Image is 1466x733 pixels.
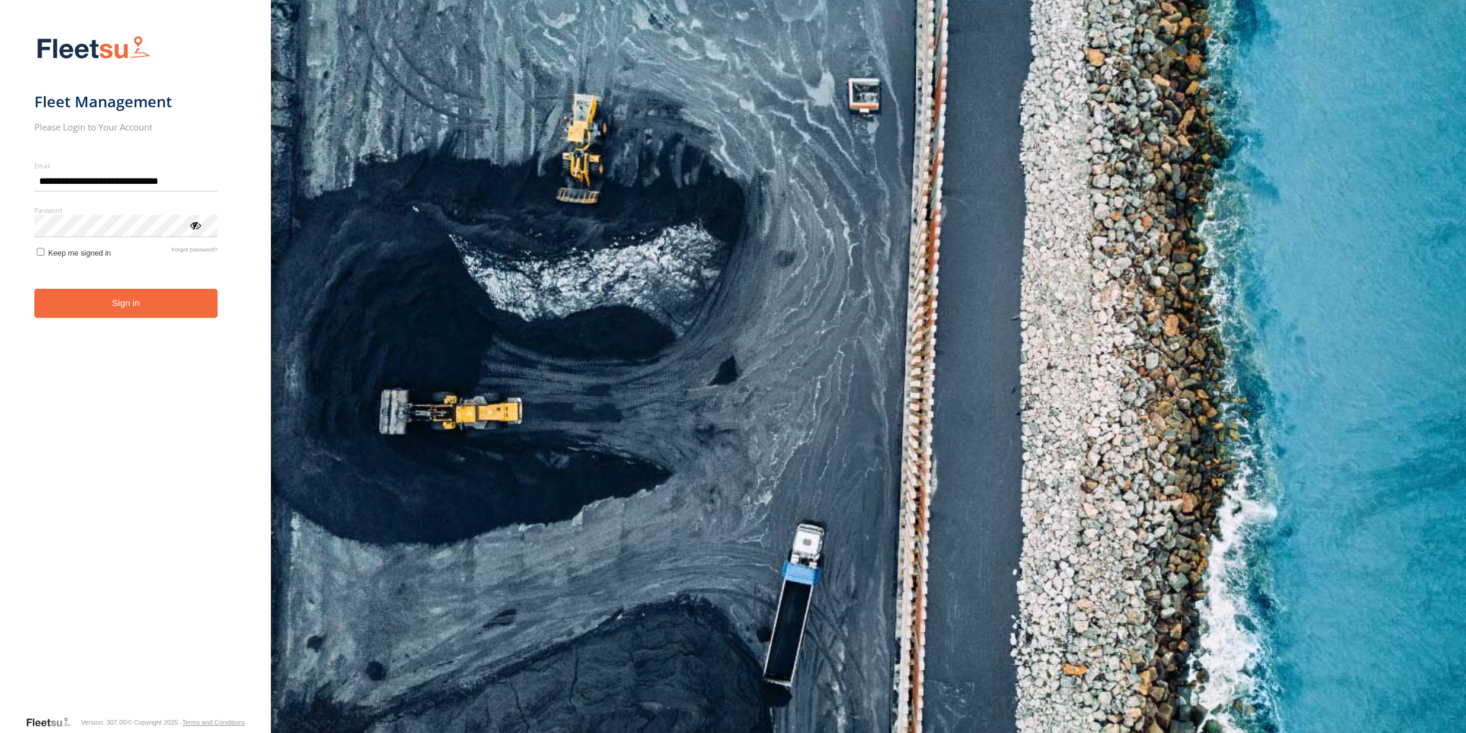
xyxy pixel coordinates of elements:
a: Forgot password? [171,246,218,257]
div: Version: 307.00 [81,719,126,726]
label: Password [34,206,218,215]
a: Terms and Conditions [182,719,245,726]
div: © Copyright 2025 - [127,719,245,726]
a: Visit our Website [25,716,80,728]
div: ViewPassword [189,219,201,231]
img: Fleetsu [34,33,153,63]
button: Sign in [34,289,218,318]
form: main [34,28,237,715]
label: Email [34,161,218,170]
input: Keep me signed in [37,248,44,256]
h1: Fleet Management [34,92,218,111]
h2: Please Login to Your Account [34,121,218,133]
span: Keep me signed in [48,248,111,257]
